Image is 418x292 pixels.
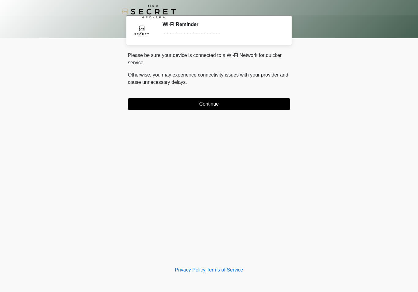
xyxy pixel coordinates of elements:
a: Terms of Service [207,267,243,272]
a: | [205,267,207,272]
p: Please be sure your device is connected to a Wi-Fi Network for quicker service. [128,52,290,66]
h2: Wi-Fi Reminder [162,21,281,27]
a: Privacy Policy [175,267,206,272]
img: It's A Secret Med Spa Logo [122,5,176,18]
div: ~~~~~~~~~~~~~~~~~~~~ [162,30,281,37]
p: Otherwise, you may experience connectivity issues with your provider and cause unnecessary delays [128,71,290,86]
img: Agent Avatar [132,21,151,40]
button: Continue [128,98,290,110]
span: . [186,80,187,85]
